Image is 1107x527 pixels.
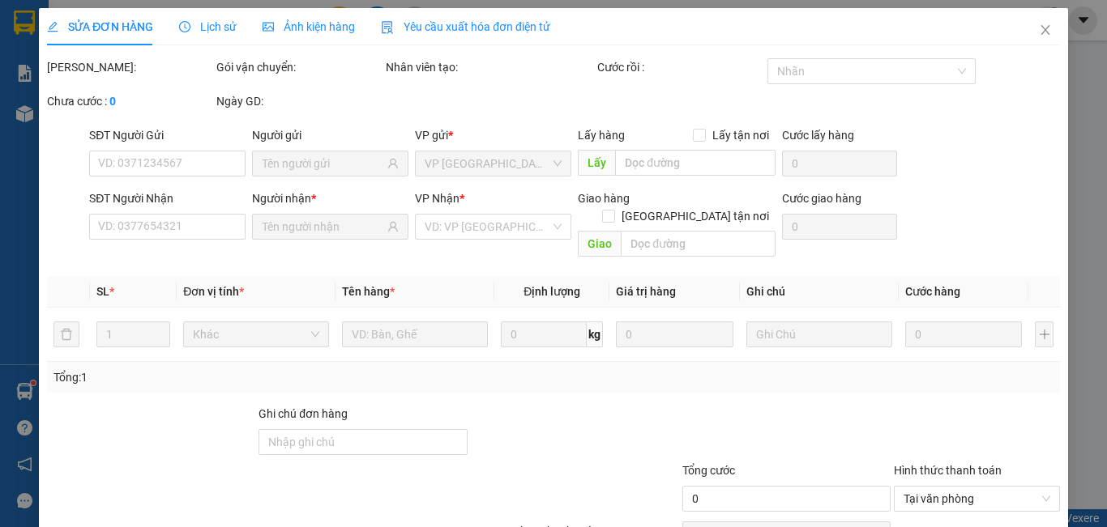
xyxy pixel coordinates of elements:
[781,214,897,240] input: Cước giao hàng
[342,285,395,298] span: Tên hàng
[183,285,244,298] span: Đơn vị tính
[128,9,222,23] strong: ĐỒNG PHƯỚC
[894,464,1002,477] label: Hình thức thanh toán
[128,72,199,82] span: Hotline: 19001152
[47,20,153,33] span: SỬA ĐƠN HÀNG
[342,321,488,347] input: VD: Bàn, Ghế
[524,285,580,298] span: Định lượng
[5,117,99,127] span: In ngày:
[193,322,319,346] span: Khác
[904,487,1050,511] span: Tại văn phòng
[179,21,190,32] span: clock-circle
[47,92,213,110] div: Chưa cước :
[781,151,897,176] input: Cước lấy hàng
[386,58,594,76] div: Nhân viên tạo:
[781,129,853,142] label: Cước lấy hàng
[616,321,733,347] input: 0
[387,221,399,232] span: user
[746,321,892,347] input: Ghi Chú
[587,321,603,347] span: kg
[36,117,99,127] span: 16:16:52 [DATE]
[781,192,861,205] label: Cước giao hàng
[597,58,763,76] div: Cước rồi :
[614,207,775,225] span: [GEOGRAPHIC_DATA] tận nơi
[578,129,625,142] span: Lấy hàng
[621,231,775,257] input: Dọc đường
[387,158,399,169] span: user
[109,95,116,108] b: 0
[53,321,79,347] button: delete
[1039,23,1052,36] span: close
[47,21,58,32] span: edit
[415,126,571,144] div: VP gửi
[578,192,630,205] span: Giao hàng
[262,218,384,236] input: Tên người nhận
[89,126,246,144] div: SĐT Người Gửi
[578,231,621,257] span: Giao
[740,276,899,308] th: Ghi chú
[96,285,109,298] span: SL
[616,285,676,298] span: Giá trị hàng
[81,103,170,115] span: VPPD1409250008
[259,429,467,455] input: Ghi chú đơn hàng
[578,150,615,176] span: Lấy
[905,285,960,298] span: Cước hàng
[252,189,408,207] div: Người nhận
[44,87,199,100] span: -----------------------------------------
[47,58,213,76] div: [PERSON_NAME]:
[216,92,383,110] div: Ngày GD:
[905,321,1022,347] input: 0
[216,58,383,76] div: Gói vận chuyển:
[705,126,775,144] span: Lấy tận nơi
[252,126,408,144] div: Người gửi
[263,20,355,33] span: Ảnh kiện hàng
[179,20,237,33] span: Lịch sử
[615,150,775,176] input: Dọc đường
[263,21,274,32] span: picture
[381,21,394,34] img: icon
[128,49,223,69] span: 01 Võ Văn Truyện, KP.1, Phường 2
[1035,321,1054,347] button: plus
[425,151,562,176] span: VP Phước Đông
[415,192,459,205] span: VP Nhận
[682,464,735,477] span: Tổng cước
[262,155,384,172] input: Tên người gửi
[89,189,246,207] div: SĐT Người Nhận
[381,20,550,33] span: Yêu cầu xuất hóa đơn điện tử
[128,26,218,46] span: Bến xe [GEOGRAPHIC_DATA]
[5,104,170,114] span: [PERSON_NAME]:
[53,368,429,386] div: Tổng: 1
[259,407,348,420] label: Ghi chú đơn hàng
[1023,8,1068,53] button: Close
[6,10,78,81] img: logo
